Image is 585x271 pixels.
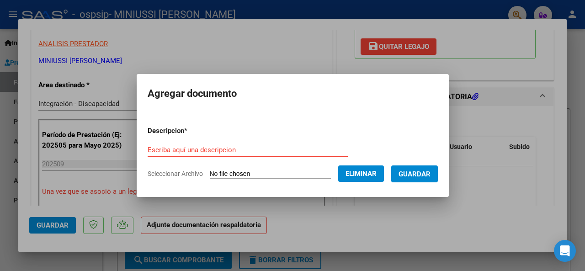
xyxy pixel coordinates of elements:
[391,165,438,182] button: Guardar
[554,240,576,262] div: Open Intercom Messenger
[346,170,377,178] span: Eliminar
[338,165,384,182] button: Eliminar
[148,85,438,102] h2: Agregar documento
[399,170,431,178] span: Guardar
[148,170,203,177] span: Seleccionar Archivo
[148,126,235,136] p: Descripcion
